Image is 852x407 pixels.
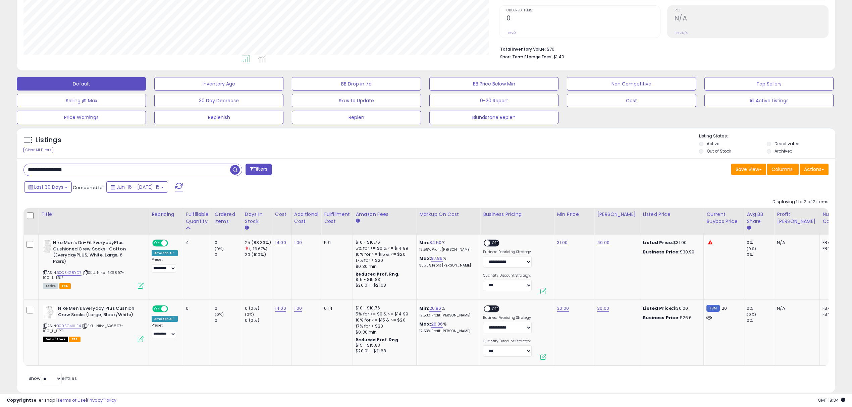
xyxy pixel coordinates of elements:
[419,255,475,268] div: %
[167,306,178,312] span: OFF
[356,311,411,317] div: 5% for >= $0 & <= $14.99
[777,240,814,246] div: N/A
[356,211,414,218] div: Amazon Fees
[43,270,124,280] span: | SKU: Nike_SX6897-100_L_LBL*
[747,312,756,317] small: (0%)
[294,211,319,225] div: Additional Cost
[429,305,441,312] a: 26.86
[777,211,817,225] div: Profit [PERSON_NAME]
[58,305,140,319] b: Nike Men's Everyday Plus Cushion Crew Socks (Large, Black/White)
[292,94,421,107] button: Skus to Update
[324,305,348,311] div: 6.14
[419,305,475,318] div: %
[186,240,207,246] div: 4
[643,240,698,246] div: $31.00
[17,77,146,91] button: Default
[500,54,552,60] b: Short Term Storage Fees:
[24,181,72,193] button: Last 30 Days
[557,239,568,246] a: 31.00
[356,218,360,224] small: Amazon Fees.
[557,211,591,218] div: Min Price
[116,184,160,190] span: Jun-16 - [DATE]-15
[43,240,144,288] div: ASIN:
[152,323,178,338] div: Preset:
[431,255,443,262] a: 87.86
[294,239,302,246] a: 1.00
[215,305,242,311] div: 0
[43,240,51,253] img: 31CJCBVtBhL._SL40_.jpg
[57,323,81,329] a: B00SGMIHF4
[429,77,558,91] button: BB Price Below Min
[747,246,756,251] small: (0%)
[419,240,475,252] div: %
[356,277,411,283] div: $15 - $15.83
[483,211,551,218] div: Business Pricing
[597,211,637,218] div: [PERSON_NAME]
[419,321,431,327] b: Max:
[294,305,302,312] a: 1.00
[822,305,845,311] div: FBA: 5
[7,397,31,403] strong: Copyright
[822,211,847,225] div: Num of Comp.
[69,337,81,342] span: FBA
[557,305,569,312] a: 30.00
[41,211,146,218] div: Title
[500,46,546,52] b: Total Inventory Value:
[356,240,411,245] div: $10 - $10.76
[356,245,411,251] div: 5% for >= $0 & <= $14.99
[356,264,411,270] div: $0.30 min
[747,225,751,231] small: Avg BB Share.
[429,239,442,246] a: 34.50
[747,252,774,258] div: 0%
[152,316,178,322] div: Amazon AI *
[167,240,178,246] span: OFF
[356,323,411,329] div: 17% for > $20
[275,239,286,246] a: 14.00
[771,166,793,173] span: Columns
[245,225,249,231] small: Days In Stock.
[106,181,168,193] button: Jun-16 - [DATE]-15
[597,239,609,246] a: 40.00
[490,306,501,312] span: OFF
[675,14,828,23] h2: N/A
[292,77,421,91] button: BB Drop in 7d
[643,239,673,246] b: Listed Price:
[419,313,475,318] p: 12.53% Profit [PERSON_NAME]
[483,273,532,278] label: Quantity Discount Strategy:
[249,246,267,251] small: (-16.67%)
[643,305,673,311] b: Listed Price:
[57,397,86,403] a: Terms of Use
[643,249,680,255] b: Business Price:
[773,199,829,205] div: Displaying 1 to 2 of 2 items
[23,147,53,153] div: Clear All Filters
[567,94,696,107] button: Cost
[643,211,701,218] div: Listed Price
[800,164,829,175] button: Actions
[747,305,774,311] div: 0%
[704,77,834,91] button: Top Sellers
[292,111,421,124] button: Replen
[483,250,532,254] label: Business Repricing Strategy:
[215,240,242,246] div: 0
[275,211,288,218] div: Cost
[154,94,283,107] button: 30 Day Decrease
[215,246,224,251] small: (0%)
[419,239,429,246] b: Min:
[356,271,400,277] b: Reduced Prof. Rng.
[215,252,242,258] div: 0
[152,257,178,273] div: Preset:
[507,9,660,12] span: Ordered Items
[215,317,242,324] div: 0
[356,251,411,257] div: 10% for >= $15 & <= $20
[822,246,845,252] div: FBM: 4
[36,135,61,145] h5: Listings
[153,306,161,312] span: ON
[747,317,774,324] div: 0%
[59,283,71,289] span: FBA
[643,315,698,321] div: $26.6
[186,305,207,311] div: 0
[417,208,480,235] th: The percentage added to the cost of goods (COGS) that forms the calculator for Min & Max prices.
[767,164,799,175] button: Columns
[43,337,68,342] span: All listings that are currently out of stock and unavailable for purchase on Amazon
[419,305,429,311] b: Min:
